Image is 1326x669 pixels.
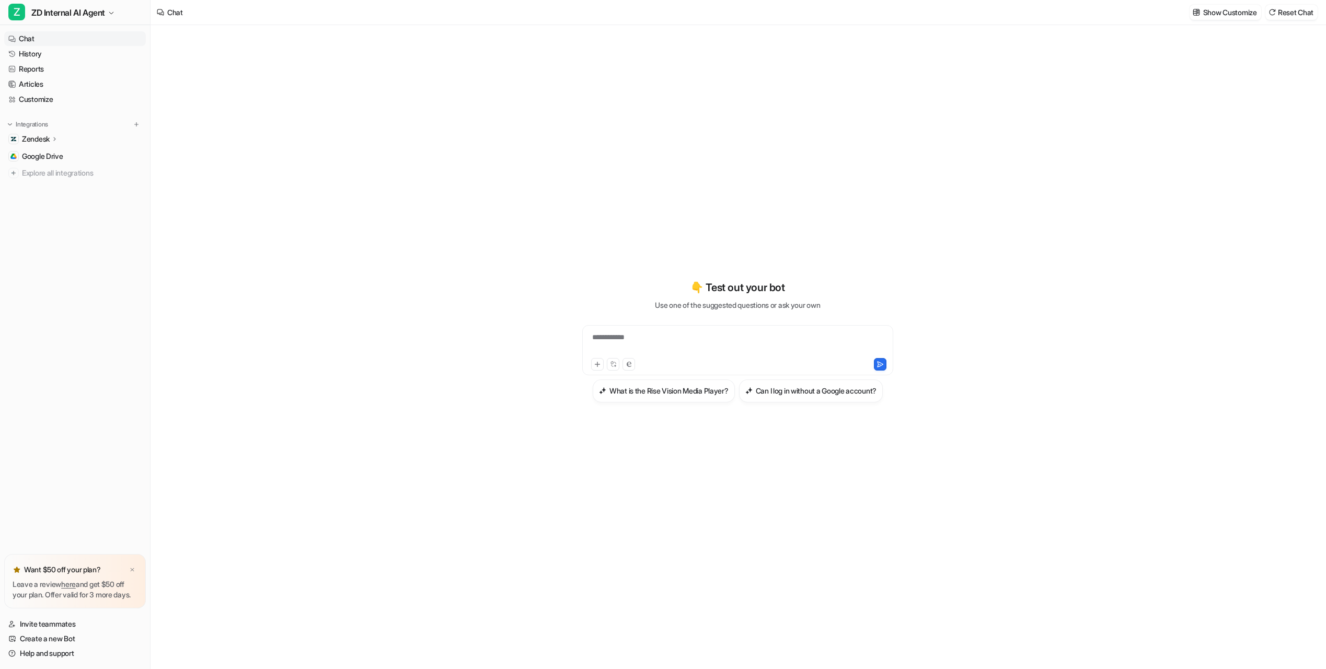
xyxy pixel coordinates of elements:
[4,31,146,46] a: Chat
[4,617,146,631] a: Invite teammates
[13,566,21,574] img: star
[4,92,146,107] a: Customize
[745,387,753,395] img: Can I log in without a Google account?
[6,121,14,128] img: expand menu
[10,153,17,159] img: Google Drive
[129,567,135,573] img: x
[31,5,105,20] span: ZD Internal AI Agent
[133,121,140,128] img: menu_add.svg
[4,47,146,61] a: History
[22,134,50,144] p: Zendesk
[61,580,76,589] a: here
[756,385,877,396] h3: Can I log in without a Google account?
[609,385,729,396] h3: What is the Rise Vision Media Player?
[13,579,137,600] p: Leave a review and get $50 off your plan. Offer valid for 3 more days.
[1193,8,1200,16] img: customize
[8,4,25,20] span: Z
[4,62,146,76] a: Reports
[8,168,19,178] img: explore all integrations
[599,387,606,395] img: What is the Rise Vision Media Player?
[1269,8,1276,16] img: reset
[4,119,51,130] button: Integrations
[1190,5,1261,20] button: Show Customize
[24,564,101,575] p: Want $50 off your plan?
[4,631,146,646] a: Create a new Bot
[4,646,146,661] a: Help and support
[4,149,146,164] a: Google DriveGoogle Drive
[739,379,883,402] button: Can I log in without a Google account?Can I log in without a Google account?
[167,7,183,18] div: Chat
[22,151,63,162] span: Google Drive
[22,165,142,181] span: Explore all integrations
[16,120,48,129] p: Integrations
[4,77,146,91] a: Articles
[4,166,146,180] a: Explore all integrations
[1265,5,1318,20] button: Reset Chat
[690,280,785,295] p: 👇 Test out your bot
[655,299,820,310] p: Use one of the suggested questions or ask your own
[10,136,17,142] img: Zendesk
[1203,7,1257,18] p: Show Customize
[593,379,735,402] button: What is the Rise Vision Media Player?What is the Rise Vision Media Player?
